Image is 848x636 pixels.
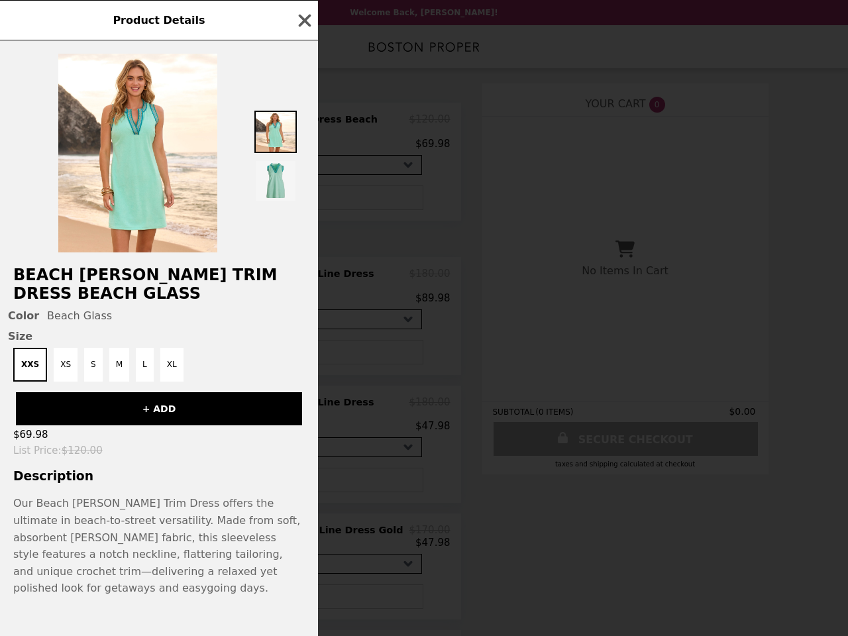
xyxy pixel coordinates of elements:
[113,14,205,26] span: Product Details
[13,348,47,382] button: XXS
[8,330,310,343] span: Size
[160,348,184,382] button: XL
[54,348,78,382] button: XS
[136,348,154,382] button: L
[254,160,297,202] img: Thumbnail 2
[8,309,39,322] span: Color
[16,392,302,425] button: + ADD
[109,348,129,382] button: M
[254,111,297,153] img: Thumbnail 1
[84,348,103,382] button: S
[58,54,217,252] img: Beach Glass / XXS
[13,495,305,597] p: Our Beach [PERSON_NAME] Trim Dress offers the ultimate in beach-to-street versatility. Made from ...
[62,445,103,456] span: $120.00
[8,309,310,322] div: Beach Glass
